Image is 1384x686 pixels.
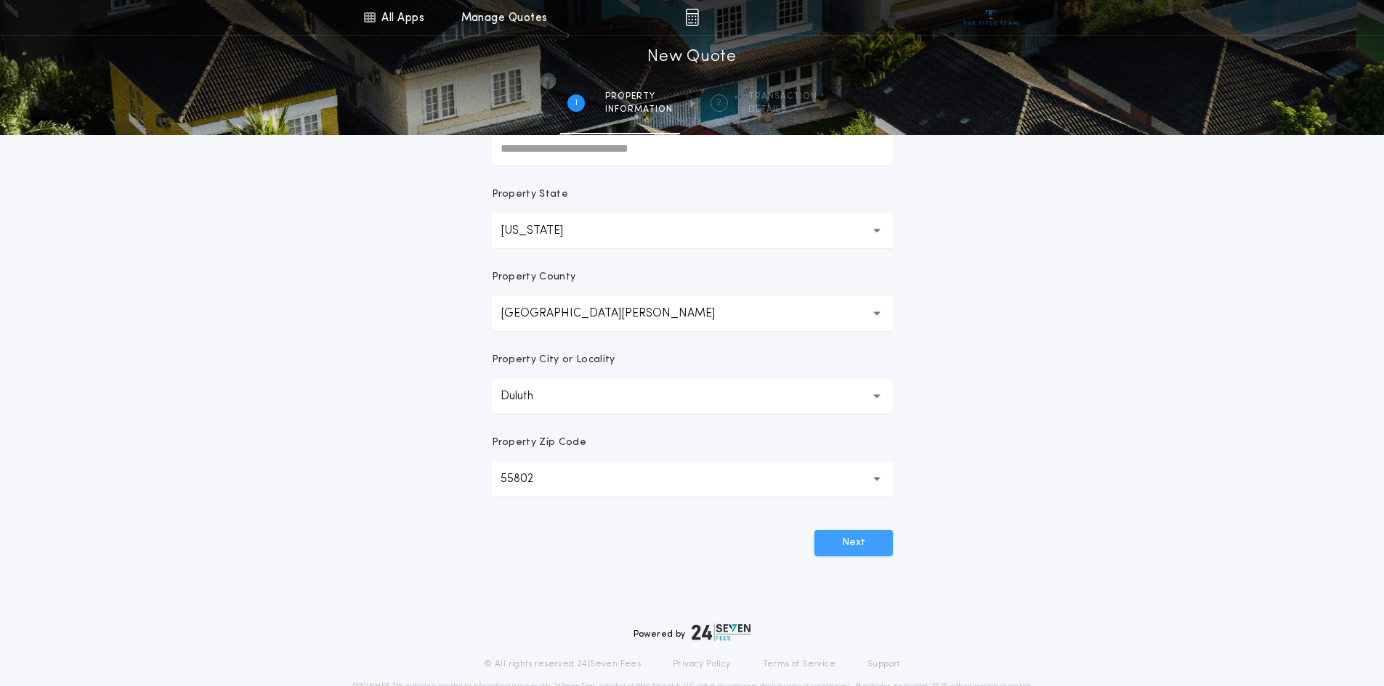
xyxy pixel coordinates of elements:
[814,530,893,556] button: Next
[492,213,893,248] button: [US_STATE]
[763,658,835,670] a: Terms of Service
[501,388,557,405] p: Duluth
[748,104,817,115] span: details
[492,270,576,285] p: Property County
[501,305,738,322] p: [GEOGRAPHIC_DATA][PERSON_NAME]
[575,97,578,109] h2: 1
[492,296,893,331] button: [GEOGRAPHIC_DATA][PERSON_NAME]
[605,91,673,102] span: Property
[484,658,641,670] p: © All rights reserved. 24|Seven Fees
[692,624,751,641] img: logo
[492,187,568,202] p: Property State
[673,658,731,670] a: Privacy Policy
[492,436,586,450] p: Property Zip Code
[501,222,586,240] p: [US_STATE]
[748,91,817,102] span: Transaction
[685,9,699,26] img: img
[492,379,893,414] button: Duluth
[867,658,900,670] a: Support
[716,97,721,109] h2: 2
[605,104,673,115] span: information
[492,462,893,497] button: 55802
[647,46,736,69] h1: New Quote
[963,10,1018,25] img: vs-icon
[501,470,557,488] p: 55802
[492,353,615,367] p: Property City or Locality
[634,624,751,641] div: Powered by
